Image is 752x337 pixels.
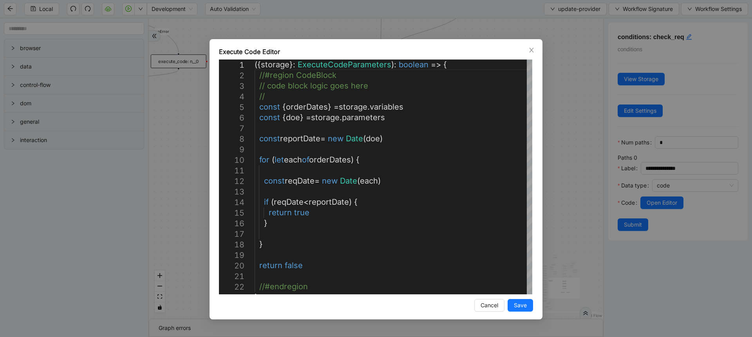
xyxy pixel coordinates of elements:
[219,155,244,166] div: 10
[346,134,363,143] span: Date
[315,176,320,186] span: =
[304,197,309,207] span: <
[294,208,309,217] span: true
[264,176,285,186] span: const
[339,102,367,112] span: storage
[360,176,378,186] span: each
[356,155,360,164] span: {
[219,271,244,282] div: 21
[259,155,269,164] span: for
[219,113,244,123] div: 6
[309,155,351,164] span: orderDates
[255,292,258,302] span: }
[284,155,302,164] span: each
[219,208,244,218] div: 15
[320,134,325,143] span: =
[219,176,244,187] div: 12
[311,113,340,122] span: storage
[340,176,357,186] span: Date
[481,301,498,310] span: Cancel
[328,134,343,143] span: new
[219,261,244,271] div: 20
[264,197,269,207] span: if
[285,176,315,186] span: reqDate
[322,176,338,186] span: new
[443,60,447,69] span: {
[280,134,320,143] span: reportDate
[302,155,309,164] span: of
[271,197,274,207] span: (
[264,218,268,228] span: }
[378,176,381,186] span: )
[272,155,275,164] span: (
[357,176,360,186] span: (
[363,134,366,143] span: (
[259,81,368,90] span: // code block logic goes here
[259,92,265,101] span: //
[367,102,370,112] span: .
[349,197,352,207] span: )
[391,60,396,69] span: ):
[219,197,244,208] div: 14
[274,197,304,207] span: reqDate
[334,102,339,112] span: =
[219,229,244,240] div: 17
[354,197,358,207] span: {
[508,299,533,312] button: Save
[219,250,244,261] div: 19
[219,240,244,250] div: 18
[219,60,244,70] div: 1
[219,81,244,92] div: 3
[370,102,403,112] span: variables
[286,102,328,112] span: orderDates
[269,208,292,217] span: return
[261,60,289,69] span: storage
[380,134,383,143] span: )
[259,261,282,270] span: return
[399,60,428,69] span: boolean
[351,155,354,164] span: )
[259,70,336,80] span: //#region CodeBlock
[300,113,304,122] span: }
[219,187,244,197] div: 13
[259,282,308,291] span: //#endregion
[285,261,303,270] span: false
[340,113,342,122] span: .
[219,282,244,292] div: 22
[219,134,244,144] div: 8
[431,60,441,69] span: =>
[298,60,391,69] span: ExecuteCodeParameters
[219,292,244,303] div: 23
[219,123,244,134] div: 7
[219,218,244,229] div: 16
[219,92,244,102] div: 4
[259,240,263,249] span: }
[275,155,284,164] span: let
[342,113,385,122] span: parameters
[527,46,536,54] button: Close
[259,102,280,112] span: const
[366,134,380,143] span: doe
[328,102,331,112] span: }
[219,144,244,155] div: 9
[282,102,286,112] span: {
[219,102,244,113] div: 5
[282,113,286,122] span: {
[474,299,504,312] button: Cancel
[528,47,535,53] span: close
[219,70,244,81] div: 2
[309,197,349,207] span: reportDate
[219,166,244,176] div: 11
[306,113,311,122] span: =
[259,113,280,122] span: const
[289,60,295,69] span: }:
[259,134,280,143] span: const
[286,113,300,122] span: doe
[255,60,261,69] span: ({
[219,47,533,56] div: Execute Code Editor
[514,301,527,310] span: Save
